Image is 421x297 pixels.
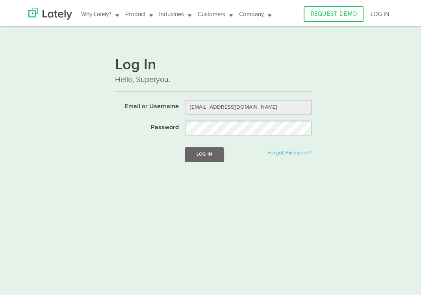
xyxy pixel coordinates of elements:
p: Hello, Superyou. [115,72,312,84]
img: Lately [28,6,72,18]
label: Email or Username [109,98,179,110]
label: Password [109,119,179,130]
button: Log In [185,145,224,160]
a: REQUEST DEMO [304,4,364,20]
input: Email or Username [185,98,312,113]
a: Forgot Password? [267,148,311,154]
h1: Log In [115,56,312,72]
